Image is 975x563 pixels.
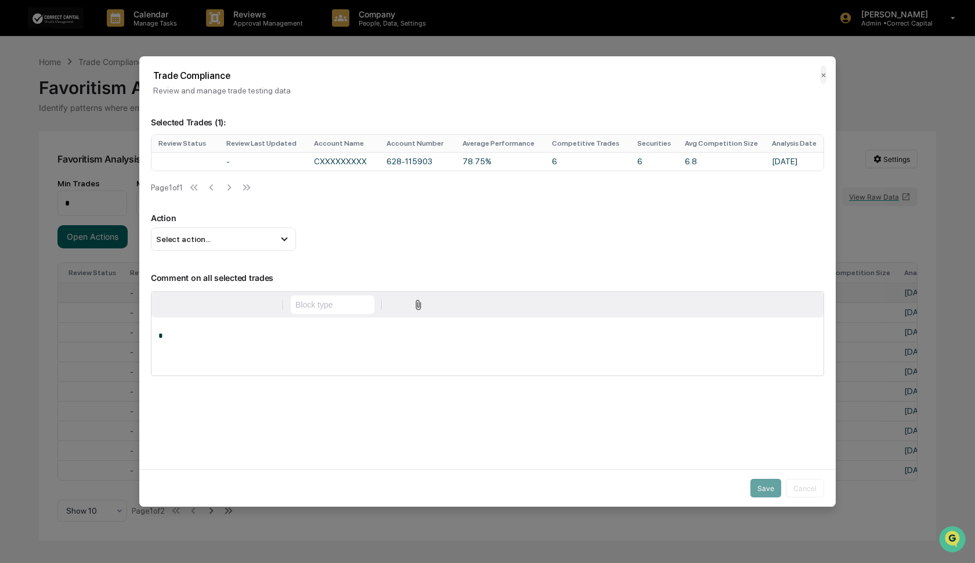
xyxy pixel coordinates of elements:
[545,135,630,152] th: Competitive Trades
[307,152,380,171] td: CXXXXXXXXX
[821,66,826,84] button: ✕
[82,196,140,205] a: Powered byPylon
[84,147,93,157] div: 🗄️
[151,135,219,152] th: Review Status
[12,169,21,179] div: 🔎
[630,152,678,171] td: 6
[96,146,144,158] span: Attestations
[153,86,822,95] p: Review and manage trade testing data
[7,142,80,163] a: 🖐️Preclearance
[750,479,781,497] button: Save
[765,135,824,152] th: Analysis Date
[153,70,822,81] h2: Trade Compliance
[156,234,211,244] span: Select action...
[39,100,147,110] div: We're available if you need us!
[938,525,969,556] iframe: Open customer support
[115,197,140,205] span: Pylon
[12,24,211,43] p: How can we help?
[39,89,190,100] div: Start new chat
[307,135,380,152] th: Account Name
[380,135,456,152] th: Account Number
[630,135,678,152] th: Securities
[545,152,630,171] td: 6
[23,146,75,158] span: Preclearance
[219,135,307,152] th: Review Last Updated
[151,259,824,283] p: Comment on all selected trades
[380,152,456,171] td: 628-115903
[678,152,765,171] td: 6.8
[219,152,307,171] td: -
[151,213,824,223] p: Action
[197,92,211,106] button: Start new chat
[151,103,824,127] p: Selected Trades ( 1 ):
[786,479,824,497] button: Cancel
[12,89,32,110] img: 1746055101610-c473b297-6a78-478c-a979-82029cc54cd1
[80,142,149,163] a: 🗄️Attestations
[12,147,21,157] div: 🖐️
[456,152,545,171] td: 78.75%
[176,295,194,314] button: Italic
[765,152,824,171] td: [DATE]
[151,183,183,192] div: Page 1 of 1
[157,295,176,314] button: Bold
[7,164,78,185] a: 🔎Data Lookup
[678,135,765,152] th: Avg Competition Size
[291,295,374,314] button: Block type
[408,297,428,313] button: Attach files
[194,295,213,314] button: Underline
[456,135,545,152] th: Average Performance
[23,168,73,180] span: Data Lookup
